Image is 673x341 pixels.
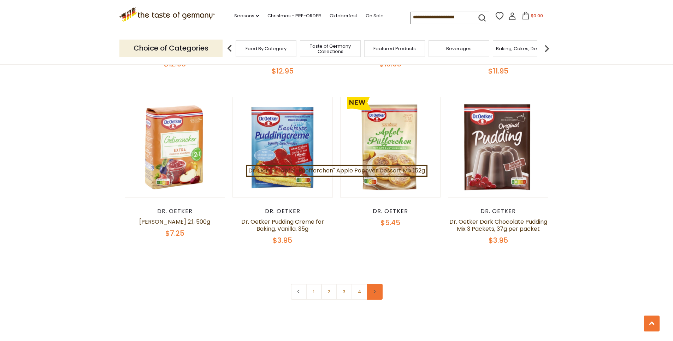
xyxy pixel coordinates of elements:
a: Seasons [234,12,259,20]
a: Christmas - PRE-ORDER [267,12,321,20]
img: Dr. Oetker Gelierzucker 2:1, 500g [125,97,225,197]
span: $7.25 [165,228,184,238]
span: $5.45 [380,218,400,228]
img: previous arrow [223,41,237,55]
a: 3 [336,284,352,300]
a: Dr. Oetker "Apfel-Puefferchen" Apple Popover Dessert Mix 152g [246,165,427,177]
a: Beverages [446,46,472,51]
span: $11.95 [488,66,508,76]
img: next arrow [540,41,554,55]
div: Dr. Oetker [448,208,549,215]
img: Dr. Oetker "Apfel-Puefferchen" Apple Popover Dessert Mix 152g [341,97,441,197]
span: $3.95 [273,235,292,245]
a: 1 [306,284,322,300]
a: 2 [321,284,337,300]
button: $0.00 [518,12,548,22]
a: Dr. Oetker Pudding Creme for Baking, Vanilla, 35g [241,218,324,233]
a: 4 [352,284,367,300]
img: Dr. Oetker Pudding Creme for Baking, Vanilla, 35g [233,97,333,197]
a: On Sale [366,12,384,20]
p: Choice of Categories [119,40,223,57]
span: $12.95 [272,66,294,76]
span: $0.00 [531,13,543,19]
a: [PERSON_NAME] 2:1, 500g [139,218,210,226]
a: Food By Category [246,46,287,51]
span: $3.95 [489,235,508,245]
a: Featured Products [373,46,416,51]
img: Dr. Oetker Dark Chocolate Pudding Mix 3 Packets, 37g per packet [448,97,548,197]
div: Dr. Oetker [340,208,441,215]
a: Oktoberfest [330,12,357,20]
div: Dr. Oetker [232,208,333,215]
div: Dr. Oetker [125,208,225,215]
a: Baking, Cakes, Desserts [496,46,551,51]
a: Dr. Oetker Dark Chocolate Pudding Mix 3 Packets, 37g per packet [449,218,547,233]
a: Taste of Germany Collections [302,43,359,54]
